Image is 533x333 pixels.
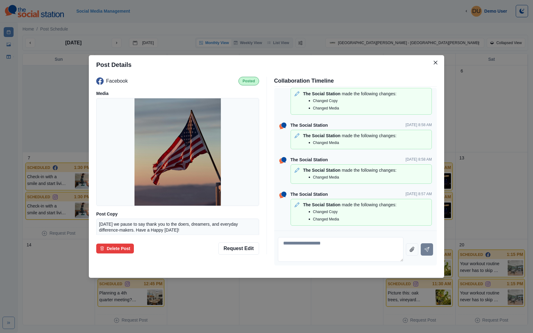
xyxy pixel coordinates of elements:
p: [DATE] 8:57 AM [406,191,432,198]
p: Changed Media [313,175,339,180]
button: Send message [421,243,433,256]
img: w9zj6vcvaaj73xzhz19m [134,98,221,206]
p: Changed Copy [313,209,338,215]
p: made the following changes: [342,167,396,174]
p: Changed Media [313,140,339,146]
p: [DATE] we pause to say thank you to the doers, dreamers, and everyday difference-makers. Have a H... [99,221,256,245]
p: The Social Station [291,191,328,198]
p: Changed Copy [313,98,338,104]
p: made the following changes: [342,91,396,97]
button: Request Edit [218,242,259,255]
p: The Social Station [303,91,341,97]
p: The Social Station [303,167,341,174]
p: The Social Station [303,133,341,139]
p: Changed Media [313,105,339,111]
p: Media [96,90,259,97]
p: Facebook [106,77,128,85]
p: Collaboration Timeline [274,77,437,85]
p: [DATE] 8:58 AM [406,122,432,129]
p: Changed Media [313,216,339,222]
p: Posted [242,78,255,84]
img: ssLogoSVG.f144a2481ffb055bcdd00c89108cbcb7.svg [278,155,288,165]
img: ssLogoSVG.f144a2481ffb055bcdd00c89108cbcb7.svg [278,121,288,131]
button: Delete Post [96,244,134,253]
p: [DATE] 8:58 AM [406,157,432,163]
p: The Social Station [303,202,341,208]
p: Post Copy [96,211,259,217]
button: Close [431,58,440,68]
p: The Social Station [291,157,328,163]
p: The Social Station [291,122,328,129]
p: made the following changes: [342,133,396,139]
header: Post Details [89,55,444,74]
button: Attach file [406,243,418,256]
img: ssLogoSVG.f144a2481ffb055bcdd00c89108cbcb7.svg [278,190,288,200]
p: made the following changes: [342,202,396,208]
